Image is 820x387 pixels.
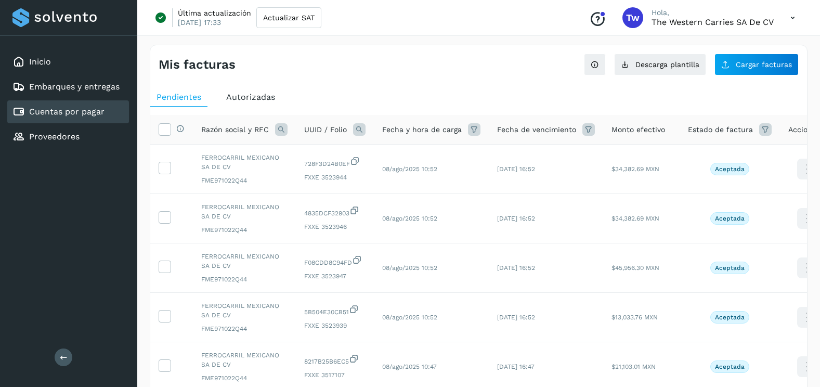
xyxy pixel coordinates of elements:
p: Aceptada [715,363,745,370]
h4: Mis facturas [159,57,236,72]
span: Fecha y hora de carga [382,124,462,135]
p: Hola, [652,8,774,17]
span: 5B504E30CB51 [304,304,366,317]
span: $13,033.76 MXN [611,314,658,321]
span: [DATE] 16:52 [497,165,535,173]
p: [DATE] 17:33 [178,18,221,27]
span: FME971022Q44 [201,225,288,235]
span: 08/ago/2025 10:52 [382,314,437,321]
span: 4835DCF32903 [304,205,366,218]
a: Proveedores [29,132,80,141]
a: Embarques y entregas [29,82,120,92]
button: Actualizar SAT [256,7,321,28]
span: [DATE] 16:52 [497,215,535,222]
span: $21,103.01 MXN [611,363,656,370]
span: 08/ago/2025 10:52 [382,215,437,222]
span: 728F3D24B0EF [304,156,366,169]
span: FXXE 3523939 [304,321,366,330]
span: Actualizar SAT [263,14,315,21]
span: FERROCARRIL MEXICANO SA DE CV [201,351,288,369]
span: [DATE] 16:52 [497,264,535,272]
span: FXXE 3517107 [304,370,366,380]
p: The western carries SA de CV [652,17,774,27]
a: Inicio [29,57,51,67]
span: F08CDD8C94FD [304,255,366,267]
span: Fecha de vencimiento [497,124,576,135]
span: 8217B25B6EC5 [304,354,366,366]
span: Razón social y RFC [201,124,269,135]
span: 08/ago/2025 10:52 [382,264,437,272]
span: FERROCARRIL MEXICANO SA DE CV [201,301,288,320]
a: Cuentas por pagar [29,107,105,117]
button: Descarga plantilla [614,54,706,75]
span: $34,382.69 MXN [611,215,659,222]
span: FERROCARRIL MEXICANO SA DE CV [201,202,288,221]
span: FME971022Q44 [201,324,288,333]
p: Aceptada [715,165,745,173]
span: FXXE 3523946 [304,222,366,231]
span: FERROCARRIL MEXICANO SA DE CV [201,153,288,172]
button: Cargar facturas [714,54,799,75]
span: FERROCARRIL MEXICANO SA DE CV [201,252,288,270]
div: Proveedores [7,125,129,148]
span: Monto efectivo [611,124,665,135]
div: Cuentas por pagar [7,100,129,123]
div: Embarques y entregas [7,75,129,98]
span: Estado de factura [688,124,753,135]
span: Cargar facturas [736,61,792,68]
p: Aceptada [715,314,745,321]
span: 08/ago/2025 10:47 [382,363,437,370]
p: Aceptada [715,215,745,222]
span: $34,382.69 MXN [611,165,659,173]
span: Pendientes [157,92,201,102]
span: [DATE] 16:52 [497,314,535,321]
span: FXXE 3523947 [304,272,366,281]
span: [DATE] 16:47 [497,363,535,370]
p: Aceptada [715,264,745,272]
span: 08/ago/2025 10:52 [382,165,437,173]
span: Descarga plantilla [635,61,699,68]
span: Acciones [788,124,820,135]
span: Autorizadas [226,92,275,102]
span: FXXE 3523944 [304,173,366,182]
span: UUID / Folio [304,124,347,135]
span: FME971022Q44 [201,373,288,383]
span: FME971022Q44 [201,176,288,185]
p: Última actualización [178,8,251,18]
span: FME971022Q44 [201,275,288,284]
div: Inicio [7,50,129,73]
span: $45,956.30 MXN [611,264,659,272]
